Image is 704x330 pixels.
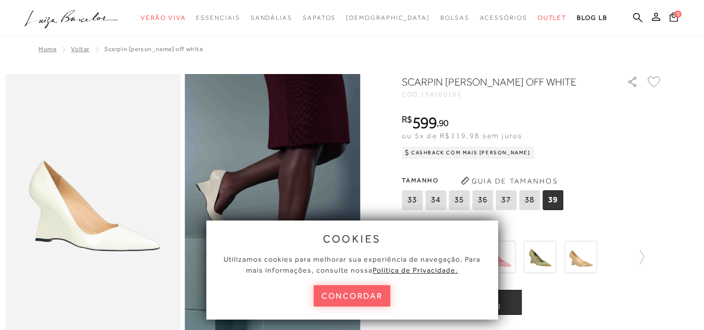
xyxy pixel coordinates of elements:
span: Bolsas [440,14,470,21]
span: 37 [496,190,516,210]
div: Cashback com Mais [PERSON_NAME] [402,146,535,159]
span: 0 [674,10,682,18]
div: CÓD: [402,91,610,97]
a: BLOG LB [577,8,607,28]
span: Tamanho [402,173,566,188]
span: Utilizamos cookies para melhorar sua experiência de navegação. Para mais informações, consulte nossa [224,255,480,274]
span: 34 [425,190,446,210]
span: 90 [439,117,449,128]
a: noSubCategoriesText [480,8,527,28]
span: [DEMOGRAPHIC_DATA] [346,14,430,21]
button: concordar [314,285,391,307]
span: 36 [472,190,493,210]
span: 134200101 [421,91,462,98]
span: 38 [519,190,540,210]
i: , [437,118,449,128]
button: Guia de Tamanhos [457,173,561,189]
button: 0 [666,11,681,26]
span: Sapatos [303,14,336,21]
span: BLOG LB [577,14,607,21]
span: 39 [542,190,563,210]
span: 33 [402,190,423,210]
span: Outlet [538,14,567,21]
a: Voltar [71,45,90,53]
span: 35 [449,190,470,210]
a: noSubCategoriesText [251,8,292,28]
i: R$ [402,115,412,124]
img: SCARPIN ANABELA EM COURO VERNIZ BEGE ARGILA [564,241,597,273]
a: Política de Privacidade. [373,266,458,274]
a: noSubCategoriesText [303,8,336,28]
span: Essenciais [196,14,240,21]
a: noSubCategoriesText [538,8,567,28]
a: Home [39,45,56,53]
span: 599 [412,113,437,132]
span: Acessórios [480,14,527,21]
span: Verão Viva [141,14,186,21]
a: noSubCategoriesText [141,8,186,28]
img: SCARPIN ANABELA EM COURO VERDE OLIVA [524,241,556,273]
span: SCARPIN [PERSON_NAME] OFF WHITE [104,45,203,53]
a: noSubCategoriesText [440,8,470,28]
h1: SCARPIN [PERSON_NAME] OFF WHITE [402,75,597,89]
a: noSubCategoriesText [196,8,240,28]
span: ou 5x de R$119,98 sem juros [402,131,522,140]
span: Sandálias [251,14,292,21]
span: Mais cores [402,229,662,236]
span: cookies [323,233,381,245]
a: noSubCategoriesText [346,8,430,28]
